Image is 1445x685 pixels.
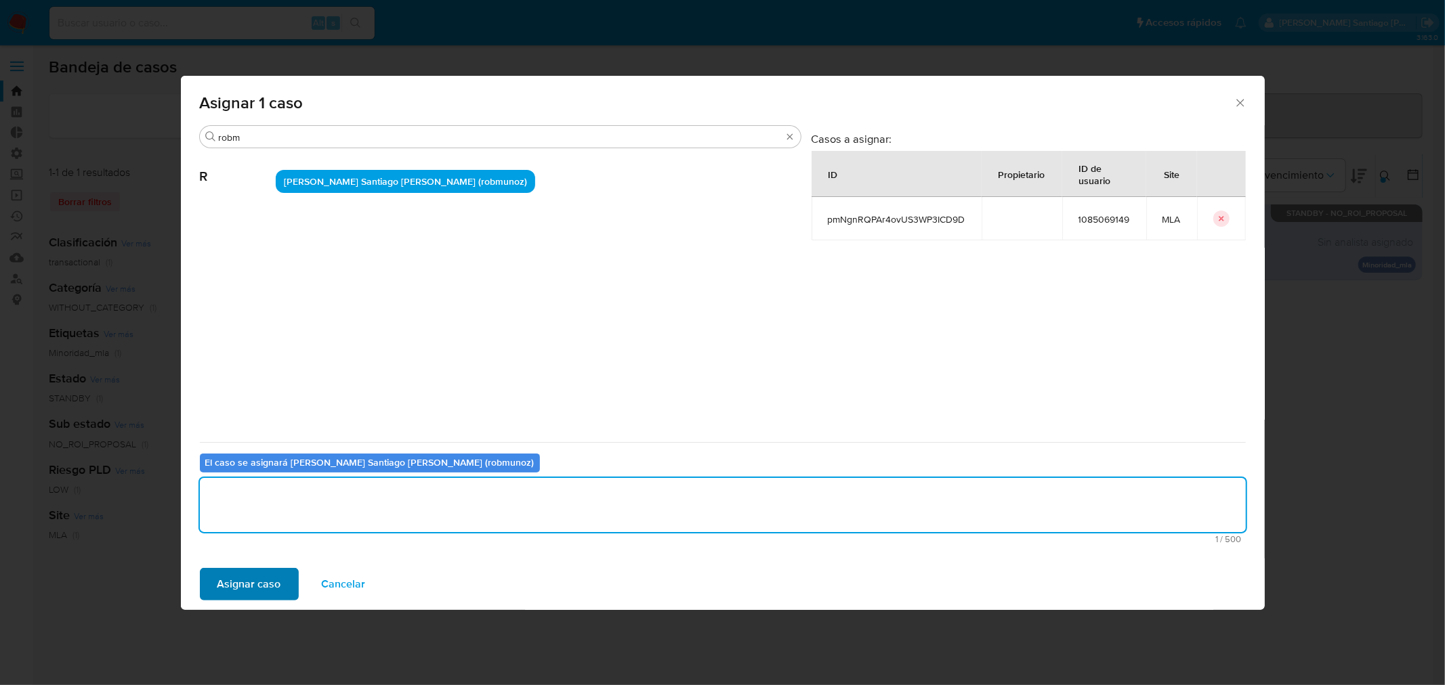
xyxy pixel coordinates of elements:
[784,131,795,142] button: Borrar
[205,456,535,469] b: El caso se asignará [PERSON_NAME] Santiago [PERSON_NAME] (robmunoz)
[1063,152,1146,196] div: ID de usuario
[200,95,1234,111] span: Asignar 1 caso
[217,569,281,599] span: Asignar caso
[1148,158,1196,190] div: Site
[181,76,1265,610] div: assign-modal
[204,535,1242,544] span: Máximo 500 caracteres
[1078,213,1130,225] span: 1085069149
[200,568,299,600] button: Asignar caso
[828,213,965,225] span: pmNgnRQPAr4ovUS3WP3ICD9D
[276,170,536,193] div: [PERSON_NAME] Santiago [PERSON_NAME] (robmunoz)
[812,158,854,190] div: ID
[200,148,276,185] span: R
[205,131,216,142] button: Buscar
[219,131,782,143] input: Buscar analista
[1163,213,1181,225] span: MLA
[1234,96,1246,108] button: Cerrar ventana
[982,158,1062,190] div: Propietario
[304,568,383,600] button: Cancelar
[812,132,1246,146] h3: Casos a asignar:
[322,569,366,599] span: Cancelar
[284,175,527,188] span: [PERSON_NAME] Santiago [PERSON_NAME] (robmunoz)
[1213,211,1230,227] button: icon-button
